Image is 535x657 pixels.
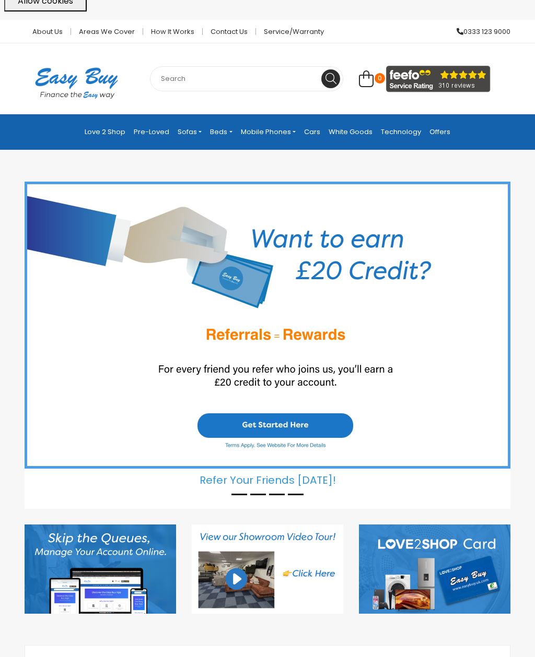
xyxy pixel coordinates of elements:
[25,469,510,486] h5: Refer Your Friends [DATE]!
[300,123,324,141] a: Cars
[206,123,236,141] a: Beds
[143,28,203,35] a: How it works
[386,66,491,92] img: feefo_logo
[425,123,455,141] a: Offers
[25,28,71,35] a: About Us
[377,123,425,141] a: Technology
[192,524,343,614] img: Showroom Video
[359,524,510,614] img: Love to Shop
[25,182,510,469] img: Refer Your Friends Today!
[449,28,510,35] a: 0333 123 9000
[150,66,343,91] input: Search
[130,123,173,141] a: Pre-Loved
[80,123,130,141] a: Love 2 Shop
[71,28,143,35] a: Areas we cover
[359,76,374,88] a: 0
[237,123,300,141] a: Mobile Phones
[324,123,377,141] a: White Goods
[256,28,324,35] a: Service/Warranty
[203,28,256,35] a: Contact Us
[173,123,206,141] a: Sofas
[375,73,385,83] span: 0
[25,524,176,614] img: Discover our App
[25,54,129,112] img: Easy Buy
